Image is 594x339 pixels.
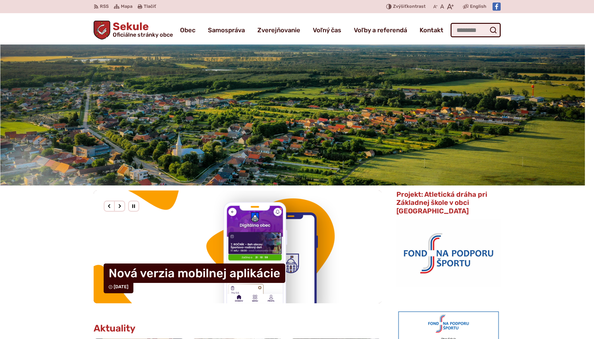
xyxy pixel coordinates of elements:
a: Logo Sekule, prejsť na domovskú stránku. [94,21,173,39]
div: Pozastaviť pohyb slajdera [128,201,139,212]
h4: Nová verzia mobilnej aplikácie [104,263,285,283]
a: Kontakt [420,21,443,39]
span: English [470,3,486,10]
div: Nasledujúci slajd [114,201,125,212]
h3: Aktuality [94,323,136,334]
span: Projekt: Atletická dráha pri Základnej škole v obci [GEOGRAPHIC_DATA] [396,190,487,215]
span: Oficiálne stránky obce [113,32,173,38]
h1: Sekule [110,21,173,38]
a: Zverejňovanie [257,21,300,39]
a: Samospráva [208,21,245,39]
a: Voľný čas [313,21,341,39]
div: Predošlý slajd [104,201,115,212]
img: Prejsť na domovskú stránku [94,21,111,39]
span: RSS [100,3,109,10]
a: Nová verzia mobilnej aplikácie [DATE] [94,190,382,303]
div: 3 / 8 [94,190,382,303]
a: Voľby a referendá [354,21,407,39]
a: English [469,3,488,10]
span: Tlačiť [144,4,156,9]
span: kontrast [393,4,426,9]
a: Obec [180,21,195,39]
span: Zvýšiť [393,4,407,9]
img: Prejsť na Facebook stránku [493,3,501,11]
span: [DATE] [114,284,128,289]
img: logo_fnps.png [396,219,500,286]
span: Mapa [121,3,132,10]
